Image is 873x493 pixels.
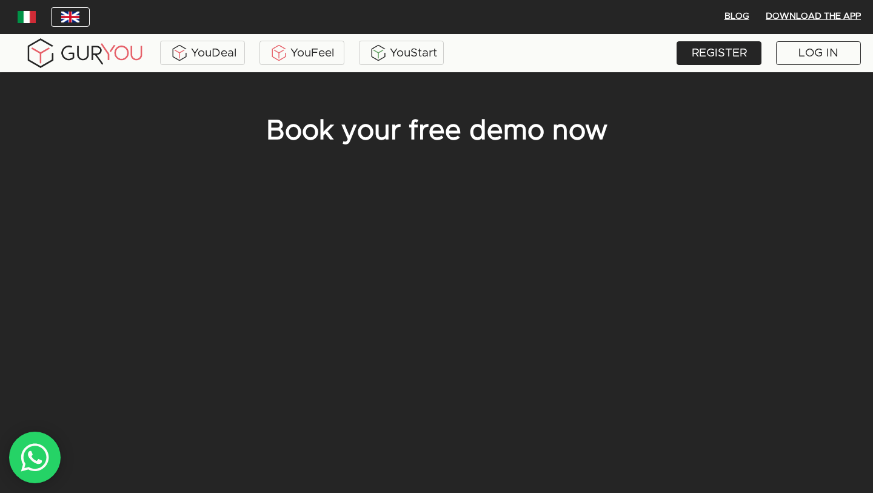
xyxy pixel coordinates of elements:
p: Book your free demo now [254,112,620,151]
img: italy.83948c3f.jpg [18,11,36,23]
div: YouDeal [163,44,242,62]
img: wDv7cRK3VHVvwAAACV0RVh0ZGF0ZTpjcmVhdGUAMjAxOC0wMy0yNVQwMToxNzoxMiswMDowMGv4vjwAAAAldEVYdGRhdGU6bW... [61,12,79,22]
a: LOG IN [776,41,861,65]
a: YouStart [359,41,444,65]
span: BLOG [722,9,751,24]
img: KDuXBJLpDstiOJIlCPq11sr8c6VfEN1ke5YIAoPlCPqmrDPlQeIQgHlNqkP7FCiAKJQRHlC7RCaiHTHAlEEQLmFuo+mIt2xQB... [270,44,288,62]
a: YouFeel [259,41,344,65]
div: YouStart [362,44,441,62]
span: Download the App [766,9,861,24]
a: YouDeal [160,41,245,65]
img: gyLogo01.5aaa2cff.png [24,36,145,70]
button: Download the App [761,7,866,27]
img: ALVAdSatItgsAAAAAElFTkSuQmCC [170,44,189,62]
a: REGISTER [677,41,761,65]
img: BxzlDwAAAAABJRU5ErkJggg== [369,44,387,62]
img: whatsAppIcon.04b8739f.svg [20,443,50,473]
button: BLOG [717,7,756,27]
div: YouFeel [263,44,341,62]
